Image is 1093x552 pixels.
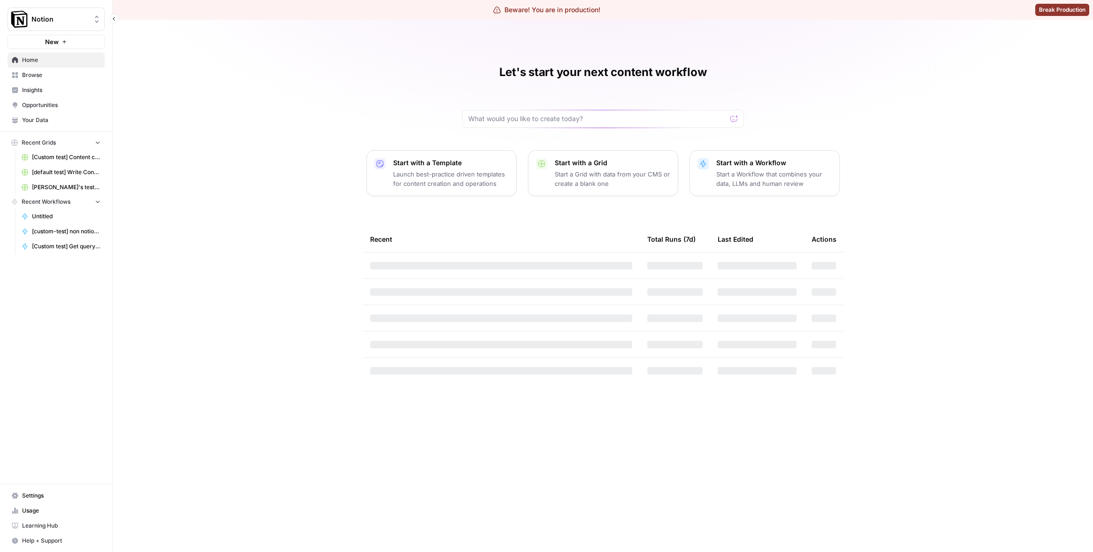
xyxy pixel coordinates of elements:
[555,169,670,188] p: Start a Grid with data from your CMS or create a blank one
[8,136,105,150] button: Recent Grids
[370,226,632,252] div: Recent
[17,209,105,224] a: Untitled
[493,5,600,15] div: Beware! You are in production!
[1039,6,1085,14] span: Break Production
[8,35,105,49] button: New
[17,224,105,239] a: [custom-test] non notion page research
[22,116,101,124] span: Your Data
[32,153,101,161] span: [Custom test] Content creation flow
[8,68,105,83] a: Browse
[31,15,88,24] span: Notion
[32,242,101,251] span: [Custom test] Get query fanout from topic
[8,113,105,128] a: Your Data
[8,83,105,98] a: Insights
[32,212,101,221] span: Untitled
[647,226,696,252] div: Total Runs (7d)
[499,65,707,80] h1: Let's start your next content workflow
[468,114,727,123] input: What would you like to create today?
[8,8,105,31] button: Workspace: Notion
[716,169,832,188] p: Start a Workflow that combines your data, LLMs and human review
[8,488,105,503] a: Settings
[17,239,105,254] a: [Custom test] Get query fanout from topic
[8,503,105,518] a: Usage
[22,71,101,79] span: Browse
[17,165,105,180] a: [default test] Write Content Briefs
[716,158,832,168] p: Start with a Workflow
[393,158,509,168] p: Start with a Template
[22,491,101,500] span: Settings
[17,150,105,165] a: [Custom test] Content creation flow
[17,180,105,195] a: [PERSON_NAME]'s test Grid
[45,37,59,46] span: New
[8,195,105,209] button: Recent Workflows
[22,138,56,147] span: Recent Grids
[8,533,105,548] button: Help + Support
[22,86,101,94] span: Insights
[690,150,840,196] button: Start with a WorkflowStart a Workflow that combines your data, LLMs and human review
[718,226,753,252] div: Last Edited
[22,506,101,515] span: Usage
[1035,4,1089,16] button: Break Production
[22,537,101,545] span: Help + Support
[22,198,70,206] span: Recent Workflows
[8,53,105,68] a: Home
[22,521,101,530] span: Learning Hub
[366,150,517,196] button: Start with a TemplateLaunch best-practice driven templates for content creation and operations
[393,169,509,188] p: Launch best-practice driven templates for content creation and operations
[8,98,105,113] a: Opportunities
[8,518,105,533] a: Learning Hub
[32,168,101,176] span: [default test] Write Content Briefs
[11,11,28,28] img: Notion Logo
[555,158,670,168] p: Start with a Grid
[32,227,101,236] span: [custom-test] non notion page research
[32,183,101,192] span: [PERSON_NAME]'s test Grid
[22,56,101,64] span: Home
[22,101,101,109] span: Opportunities
[528,150,678,196] button: Start with a GridStart a Grid with data from your CMS or create a blank one
[812,226,837,252] div: Actions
